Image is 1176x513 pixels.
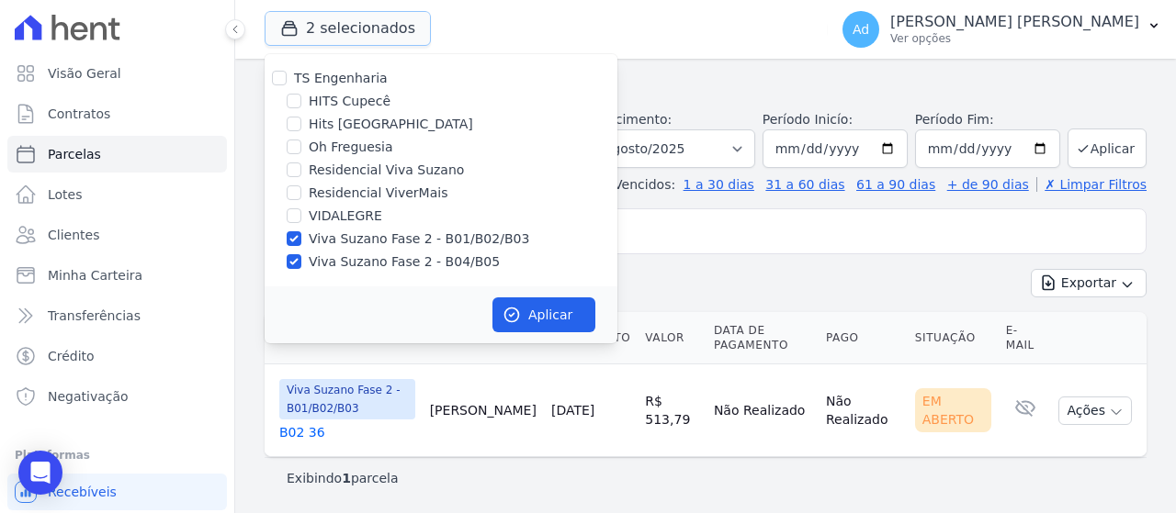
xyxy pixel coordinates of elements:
th: E-mail [999,312,1052,364]
label: Viva Suzano Fase 2 - B01/B02/B03 [309,229,529,249]
th: Valor [638,312,707,364]
a: [DATE] [551,403,594,418]
th: Pago [819,312,908,364]
button: Aplicar [1068,128,1147,168]
a: ✗ Limpar Filtros [1036,177,1147,192]
div: Open Intercom Messenger [18,451,62,495]
label: HITS Cupecê [309,92,390,111]
button: Ad [PERSON_NAME] [PERSON_NAME] Ver opções [828,4,1176,55]
a: Recebíveis [7,474,227,510]
label: VIDALEGRE [309,206,382,226]
td: [PERSON_NAME] [423,364,544,457]
a: Negativação [7,378,227,415]
a: 31 a 60 dias [765,177,844,192]
p: Exibindo parcela [287,469,399,487]
button: Exportar [1031,269,1147,297]
b: 1 [342,471,351,485]
span: Recebíveis [48,483,117,501]
a: Clientes [7,217,227,253]
a: Lotes [7,176,227,213]
label: Residencial ViverMais [309,184,447,203]
a: Parcelas [7,136,227,173]
span: Transferências [48,307,141,325]
label: TS Engenharia [294,71,388,85]
span: Viva Suzano Fase 2 - B01/B02/B03 [279,379,415,419]
div: Em Aberto [915,388,991,432]
label: Viva Suzano Fase 2 - B04/B05 [309,252,500,272]
a: Contratos [7,95,227,132]
a: Visão Geral [7,55,227,92]
label: Período Fim: [915,110,1060,129]
a: 61 a 90 dias [856,177,935,192]
label: Vencimento: [592,112,672,127]
th: Situação [908,312,999,364]
a: Minha Carteira [7,257,227,294]
span: Negativação [48,387,129,406]
th: Data de Pagamento [707,312,819,364]
td: Não Realizado [819,364,908,457]
label: Vencidos: [605,177,675,192]
span: Lotes [48,185,83,204]
label: Residencial Viva Suzano [309,161,464,180]
button: 2 selecionados [265,11,431,46]
a: Transferências [7,297,227,334]
td: Não Realizado [707,364,819,457]
p: Ver opções [890,31,1139,46]
a: B02 36 [279,423,415,441]
span: Ad [853,23,869,36]
button: Ações [1058,396,1132,425]
button: Aplicar [492,297,595,332]
div: Plataformas [15,444,220,466]
span: Visão Geral [48,64,121,83]
span: Clientes [48,226,99,244]
span: Contratos [48,105,110,123]
label: Oh Freguesia [309,138,393,157]
span: Minha Carteira [48,266,142,284]
label: Período Inicío: [763,112,853,127]
span: Crédito [48,347,95,365]
label: Hits [GEOGRAPHIC_DATA] [309,115,473,134]
a: 1 a 30 dias [684,177,754,192]
td: R$ 513,79 [638,364,707,457]
p: [PERSON_NAME] [PERSON_NAME] [890,13,1139,31]
input: Buscar por nome do lote ou do cliente [299,213,1138,250]
a: + de 90 dias [947,177,1029,192]
span: Parcelas [48,145,101,163]
a: Crédito [7,338,227,374]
